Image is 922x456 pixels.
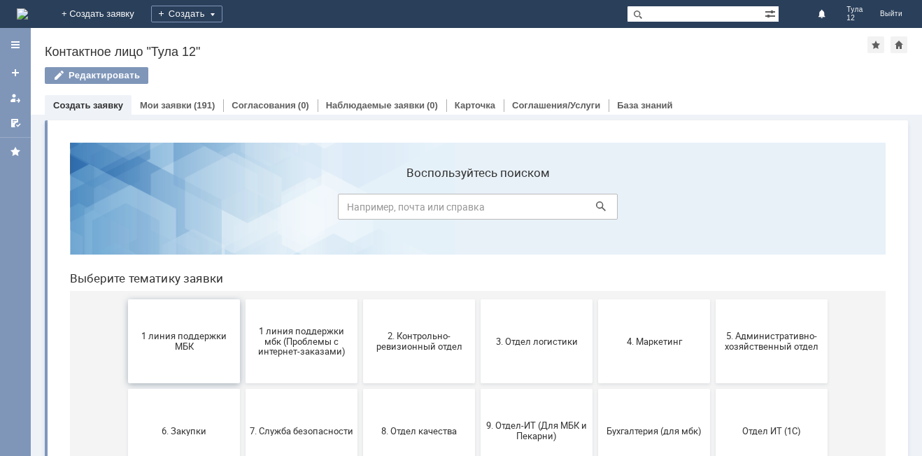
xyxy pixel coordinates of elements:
div: Контактное лицо "Тула 12" [45,45,867,59]
div: Создать [151,6,222,22]
span: [PERSON_NAME]. Услуги ИТ для МБК (оформляет L1) [661,373,765,404]
div: (0) [298,100,309,111]
div: Сделать домашней страницей [891,36,907,53]
span: Отдел-ИТ (Офис) [191,383,295,394]
a: Мои заявки [4,87,27,109]
a: Согласования [232,100,296,111]
a: Создать заявку [4,62,27,84]
a: База знаний [617,100,672,111]
button: 4. Маркетинг [539,168,651,252]
header: Выберите тематику заявки [11,140,827,154]
button: 8. Отдел качества [304,257,416,341]
div: (0) [427,100,438,111]
img: logo [17,8,28,20]
button: Отдел-ИТ (Битрикс24 и CRM) [69,347,181,431]
span: 1 линия поддержки МБК [73,199,177,220]
label: Воспользуйтесь поиском [279,34,559,48]
span: Это соглашение не активно! [544,378,647,399]
button: 1 линия поддержки МБК [69,168,181,252]
button: 6. Закупки [69,257,181,341]
span: 6. Закупки [73,294,177,304]
span: 7. Служба безопасности [191,294,295,304]
span: 5. Административно-хозяйственный отдел [661,199,765,220]
span: Расширенный поиск [765,6,779,20]
span: Тула [846,6,863,14]
span: Финансовый отдел [308,383,412,394]
button: Это соглашение не активно! [539,347,651,431]
span: 8. Отдел качества [308,294,412,304]
button: 9. Отдел-ИТ (Для МБК и Пекарни) [422,257,534,341]
a: Карточка [455,100,495,111]
span: 9. Отдел-ИТ (Для МБК и Пекарни) [426,289,530,310]
button: Отдел ИТ (1С) [657,257,769,341]
span: 3. Отдел логистики [426,204,530,215]
a: Наблюдаемые заявки [326,100,425,111]
input: Например, почта или справка [279,62,559,88]
button: Франчайзинг [422,347,534,431]
a: Создать заявку [53,100,123,111]
span: 4. Маркетинг [544,204,647,215]
span: 12 [846,14,863,22]
div: (191) [194,100,215,111]
button: 1 линия поддержки мбк (Проблемы с интернет-заказами) [187,168,299,252]
button: 5. Административно-хозяйственный отдел [657,168,769,252]
span: Отдел-ИТ (Битрикс24 и CRM) [73,378,177,399]
a: Соглашения/Услуги [512,100,600,111]
span: 1 линия поддержки мбк (Проблемы с интернет-заказами) [191,194,295,225]
button: Бухгалтерия (для мбк) [539,257,651,341]
a: Мои согласования [4,112,27,134]
button: [PERSON_NAME]. Услуги ИТ для МБК (оформляет L1) [657,347,769,431]
span: 2. Контрольно-ревизионный отдел [308,199,412,220]
button: Финансовый отдел [304,347,416,431]
span: Франчайзинг [426,383,530,394]
button: Отдел-ИТ (Офис) [187,347,299,431]
button: 2. Контрольно-ревизионный отдел [304,168,416,252]
span: Отдел ИТ (1С) [661,294,765,304]
a: Перейти на домашнюю страницу [17,8,28,20]
a: Мои заявки [140,100,192,111]
div: Добавить в избранное [867,36,884,53]
button: 3. Отдел логистики [422,168,534,252]
span: Бухгалтерия (для мбк) [544,294,647,304]
button: 7. Служба безопасности [187,257,299,341]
